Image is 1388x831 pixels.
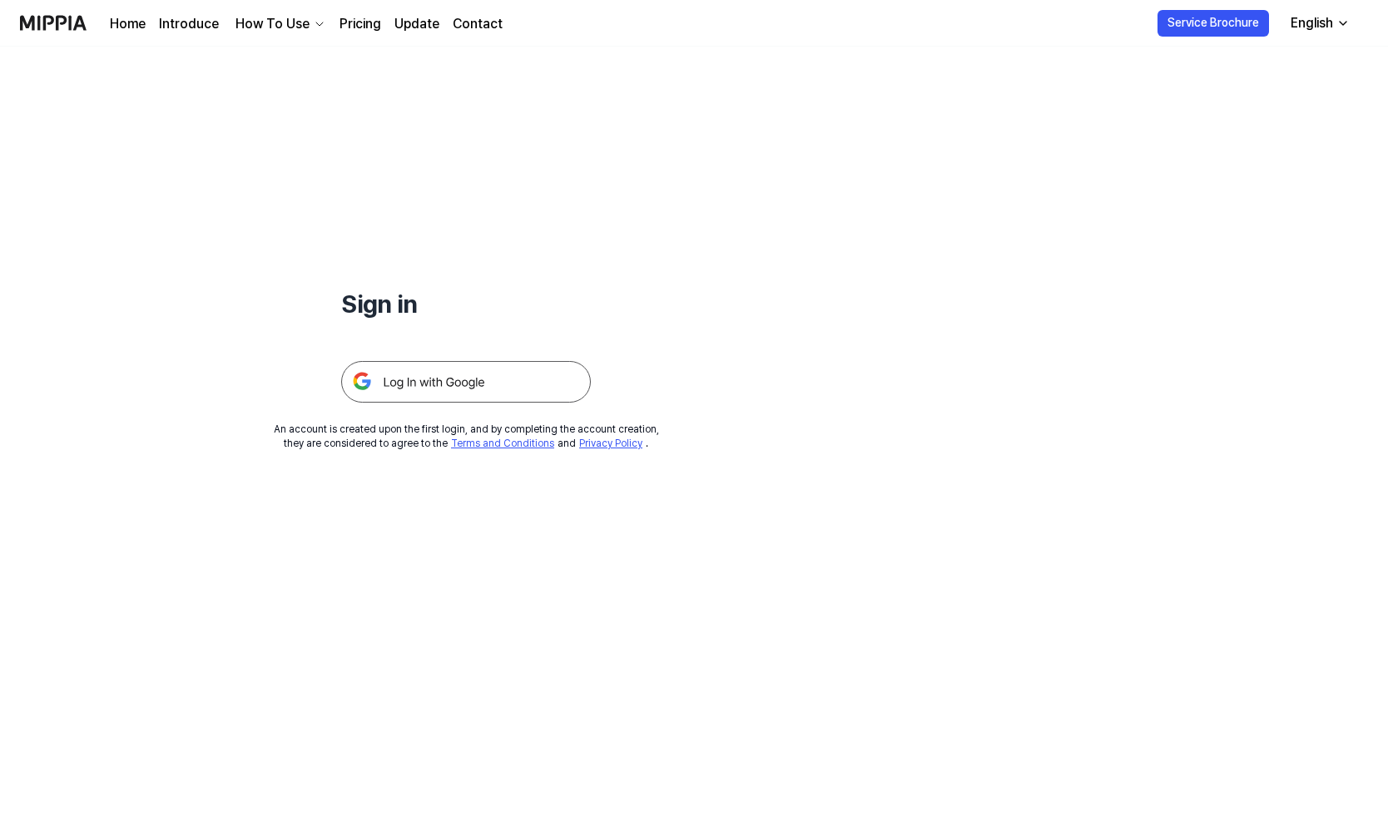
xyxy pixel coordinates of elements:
[110,14,146,34] a: Home
[232,14,326,34] button: How To Use
[451,438,554,449] a: Terms and Conditions
[1277,7,1360,40] button: English
[341,286,591,321] h1: Sign in
[341,361,591,403] img: 구글 로그인 버튼
[394,14,439,34] a: Update
[159,14,219,34] a: Introduce
[232,14,313,34] div: How To Use
[1157,10,1269,37] button: Service Brochure
[453,14,503,34] a: Contact
[579,438,642,449] a: Privacy Policy
[274,423,659,451] div: An account is created upon the first login, and by completing the account creation, they are cons...
[340,14,381,34] a: Pricing
[1287,13,1336,33] div: English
